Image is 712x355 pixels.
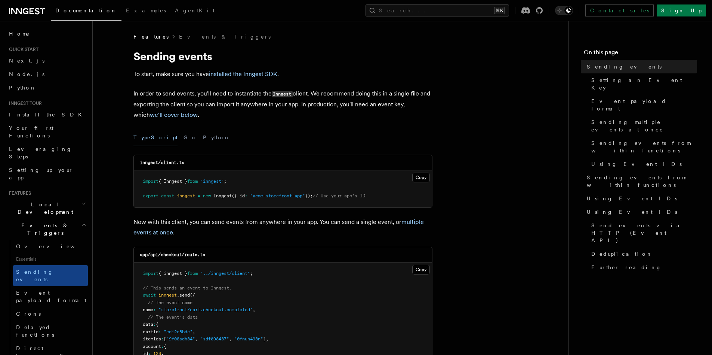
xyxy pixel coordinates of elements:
span: Documentation [55,7,117,13]
a: Your first Functions [6,121,88,142]
span: Setting up your app [9,167,73,180]
span: , [253,307,255,312]
span: itemIds [143,336,161,342]
a: we'll cover below [150,111,198,118]
span: Leveraging Steps [9,146,72,160]
button: Python [203,129,230,146]
span: Crons [16,311,41,317]
span: "acme-storefront-app" [250,193,305,198]
span: Essentials [13,253,88,265]
a: Delayed functions [13,321,88,342]
span: Sending multiple events at once [591,118,697,133]
button: Events & Triggers [6,219,88,240]
span: , [266,336,268,342]
a: Using Event IDs [584,192,697,205]
a: Events & Triggers [179,33,271,40]
span: : [245,193,247,198]
span: import [143,271,158,276]
span: await [143,292,156,298]
span: , [192,329,195,334]
span: const [161,193,174,198]
button: Copy [412,173,430,182]
span: Inngest tour [6,100,42,106]
span: Next.js [9,58,44,64]
h4: On this page [584,48,697,60]
span: export [143,193,158,198]
span: inngest [158,292,177,298]
span: Event payload format [591,97,697,112]
p: To start, make sure you have . [133,69,432,79]
a: Sending events [13,265,88,286]
span: ; [250,271,253,276]
span: Using Event IDs [587,195,677,202]
span: from [187,179,198,184]
button: Toggle dark mode [555,6,573,15]
a: Examples [121,2,170,20]
code: Inngest [272,91,293,97]
span: Features [133,33,169,40]
a: installed the Inngest SDK [209,70,277,78]
a: Using Event IDs [584,205,697,219]
span: .send [177,292,190,298]
span: cartId [143,329,158,334]
span: : [161,344,164,349]
span: // This sends an event to Inngest. [143,285,232,291]
p: Now with this client, you can send events from anywhere in your app. You can send a single event,... [133,217,432,238]
span: Home [9,30,30,37]
span: inngest [177,193,195,198]
span: Sending events from within functions [587,174,697,189]
span: Events & Triggers [6,222,81,237]
a: Documentation [51,2,121,21]
span: Quick start [6,46,38,52]
a: Setting up your app [6,163,88,184]
span: { [156,322,158,327]
span: ; [224,179,226,184]
span: // The event's data [148,315,198,320]
p: In order to send events, you'll need to instantiate the client. We recommend doing this in a sing... [133,88,432,120]
span: : [153,322,156,327]
a: Overview [13,240,88,253]
span: Setting an Event Key [591,76,697,91]
a: Home [6,27,88,40]
a: Sending events from within functions [584,171,697,192]
span: { inngest } [158,271,187,276]
a: Further reading [588,261,697,274]
span: "9f08sdh84" [166,336,195,342]
a: Leveraging Steps [6,142,88,163]
span: data [143,322,153,327]
span: = [198,193,200,198]
a: Contact sales [585,4,654,16]
span: Overview [16,243,93,249]
span: AgentKit [175,7,215,13]
a: Sending events [584,60,697,73]
span: "inngest" [200,179,224,184]
button: Local Development [6,198,88,219]
span: ] [263,336,266,342]
h1: Sending events [133,49,432,63]
a: Event payload format [13,286,88,307]
span: Sending events from within functions [591,139,697,154]
span: : [158,329,161,334]
span: ({ id [232,193,245,198]
span: Node.js [9,71,44,77]
span: "storefront/cart.checkout.completed" [158,307,253,312]
span: Your first Functions [9,125,53,139]
a: Python [6,81,88,94]
a: Sending multiple events at once [588,115,697,136]
span: Sending events [587,63,662,70]
code: inngest/client.ts [140,160,184,165]
kbd: ⌘K [494,7,505,14]
span: , [229,336,232,342]
span: // The event name [148,300,192,305]
a: Node.js [6,67,88,81]
span: { [164,344,166,349]
span: Inngest [213,193,232,198]
span: }); [305,193,313,198]
span: Sending events [16,269,53,282]
span: Python [9,85,36,91]
a: Sign Up [657,4,706,16]
button: Go [184,129,197,146]
a: multiple events at once [133,218,424,236]
a: Crons [13,307,88,321]
span: Local Development [6,201,81,216]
